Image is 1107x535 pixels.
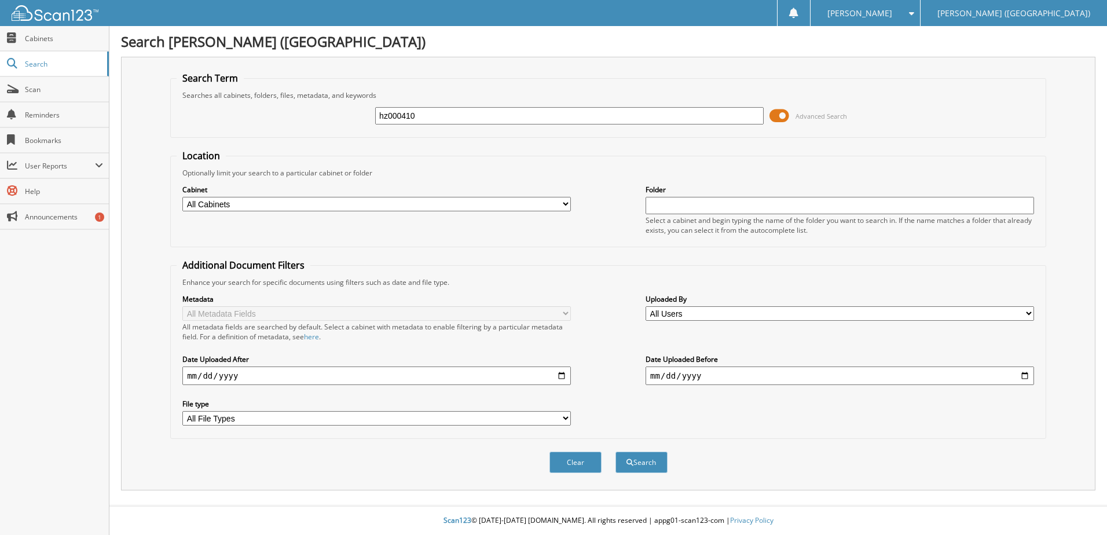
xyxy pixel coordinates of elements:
label: Cabinet [182,185,571,195]
span: Bookmarks [25,135,103,145]
span: [PERSON_NAME] [827,10,892,17]
button: Search [615,452,668,473]
legend: Search Term [177,72,244,85]
span: Scan123 [443,515,471,525]
label: Uploaded By [646,294,1034,304]
input: start [182,367,571,385]
a: Privacy Policy [730,515,774,525]
span: Help [25,186,103,196]
div: Searches all cabinets, folders, files, metadata, and keywords [177,90,1040,100]
span: Announcements [25,212,103,222]
div: All metadata fields are searched by default. Select a cabinet with metadata to enable filtering b... [182,322,571,342]
img: scan123-logo-white.svg [12,5,98,21]
div: © [DATE]-[DATE] [DOMAIN_NAME]. All rights reserved | appg01-scan123-com | [109,507,1107,535]
legend: Location [177,149,226,162]
label: Date Uploaded Before [646,354,1034,364]
label: Folder [646,185,1034,195]
span: Search [25,59,101,69]
label: File type [182,399,571,409]
span: Cabinets [25,34,103,43]
label: Date Uploaded After [182,354,571,364]
div: Optionally limit your search to a particular cabinet or folder [177,168,1040,178]
span: Advanced Search [796,112,847,120]
button: Clear [549,452,602,473]
div: Enhance your search for specific documents using filters such as date and file type. [177,277,1040,287]
div: Select a cabinet and begin typing the name of the folder you want to search in. If the name match... [646,215,1034,235]
legend: Additional Document Filters [177,259,310,272]
div: 1 [95,212,104,222]
label: Metadata [182,294,571,304]
a: here [304,332,319,342]
iframe: Chat Widget [1049,479,1107,535]
span: User Reports [25,161,95,171]
span: Reminders [25,110,103,120]
span: [PERSON_NAME] ([GEOGRAPHIC_DATA]) [937,10,1090,17]
h1: Search [PERSON_NAME] ([GEOGRAPHIC_DATA]) [121,32,1095,51]
input: end [646,367,1034,385]
span: Scan [25,85,103,94]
